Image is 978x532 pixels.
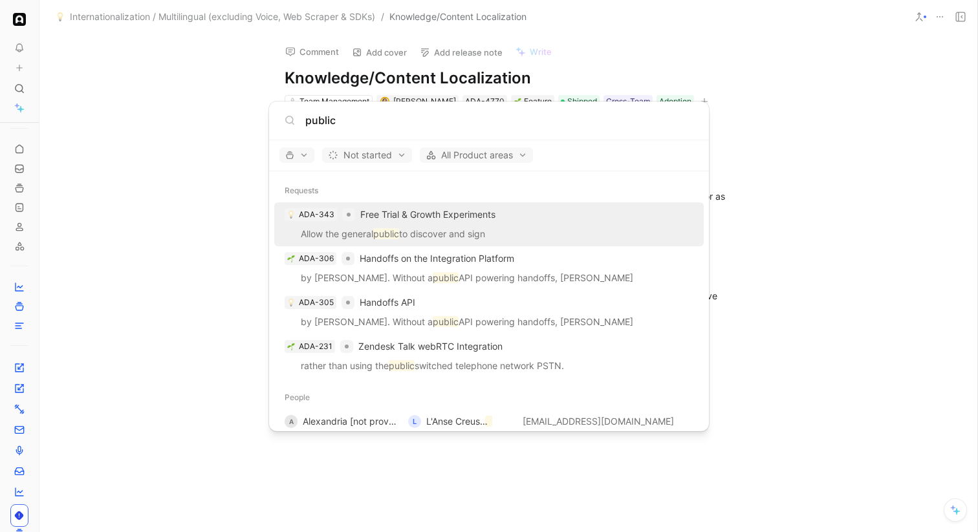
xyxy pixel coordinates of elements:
[322,147,412,163] button: Not started
[278,270,700,290] p: by [PERSON_NAME]. Without a API powering handoffs, [PERSON_NAME]
[389,360,415,371] mark: public
[299,340,332,353] div: ADA-231
[420,147,533,163] button: All Product areas
[287,343,295,350] img: 🌱
[269,179,709,202] div: Requests
[358,341,503,352] span: Zendesk Talk webRTC Integration
[360,209,495,220] span: Free Trial & Growth Experiments
[426,416,488,427] span: L'Anse Creuse
[426,147,527,163] span: All Product areas
[299,208,334,221] div: ADA-343
[278,226,700,246] p: Allow the general to discover and sign
[269,386,709,409] div: People
[360,253,514,264] span: Handoffs on the Integration Platform
[287,299,295,306] img: 💡
[305,112,693,128] input: Type a command or search anything
[299,252,334,265] div: ADA-306
[278,358,700,378] p: rather than using the switched telephone network PSTN.
[299,296,334,309] div: ADA-305
[274,290,704,334] a: 💡ADA-305Handoffs APIby [PERSON_NAME]. Without apublicAPI powering handoffs, [PERSON_NAME]
[433,272,459,283] mark: public
[274,409,704,434] button: AAlexandria [not provided]LL'Anse CreusePublic[EMAIL_ADDRESS][DOMAIN_NAME]
[285,415,298,428] div: A
[433,316,459,327] mark: public
[360,297,415,308] span: Handoffs API
[287,211,295,218] img: 💡
[408,415,421,428] div: L
[303,416,411,427] span: Alexandria [not provided]
[523,416,674,427] span: [EMAIL_ADDRESS][DOMAIN_NAME]
[287,255,295,262] img: 🌱
[274,334,704,378] a: 🌱ADA-231Zendesk Talk webRTC Integrationrather than using thepublicswitched telephone network PSTN.
[373,228,399,239] mark: public
[278,314,700,334] p: by [PERSON_NAME]. Without a API powering handoffs, [PERSON_NAME]
[274,246,704,290] a: 🌱ADA-306Handoffs on the Integration Platformby [PERSON_NAME]. Without apublicAPI powering handoff...
[328,147,406,163] span: Not started
[274,202,704,246] a: 💡ADA-343Free Trial & Growth ExperimentsAllow the generalpublicto discover and sign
